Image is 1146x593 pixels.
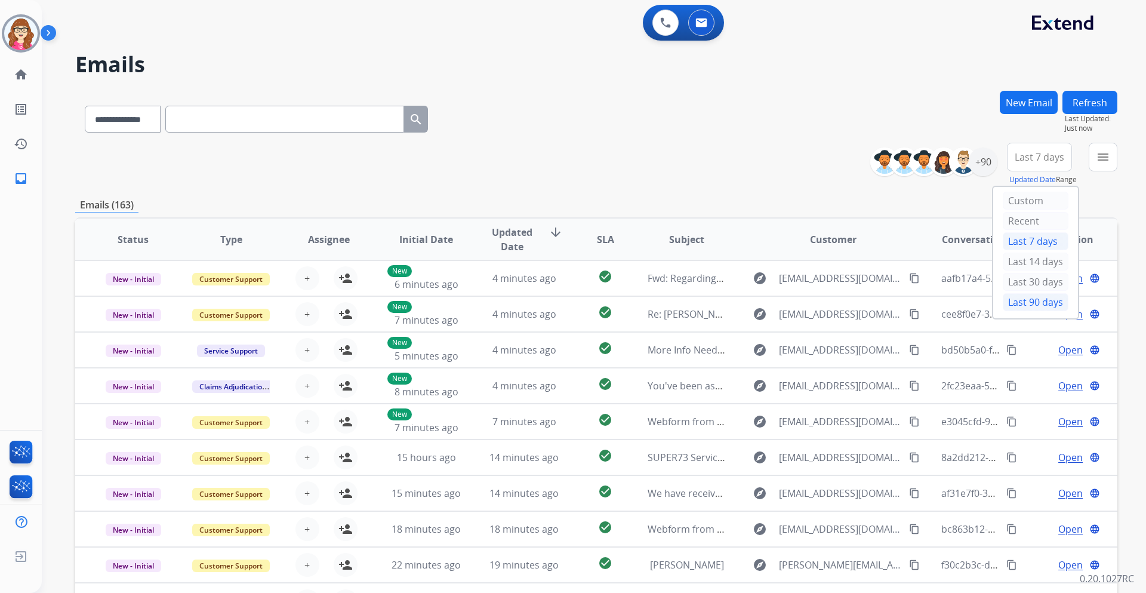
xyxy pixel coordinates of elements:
[753,379,767,393] mat-icon: explore
[1089,380,1100,391] mat-icon: language
[941,308,1118,321] span: cee8f0e7-3955-43ac-8033-42ffdaec52ed
[295,302,319,326] button: +
[220,232,242,247] span: Type
[338,379,353,393] mat-icon: person_add
[489,523,559,536] span: 18 minutes ago
[338,414,353,429] mat-icon: person_add
[648,415,918,428] span: Webform from [EMAIL_ADDRESS][DOMAIN_NAME] on [DATE]
[779,522,902,536] span: [EMAIL_ADDRESS][DOMAIN_NAME]
[753,486,767,500] mat-icon: explore
[779,486,902,500] span: [EMAIL_ADDRESS][DOMAIN_NAME]
[489,558,559,572] span: 19 minutes ago
[1006,416,1017,427] mat-icon: content_copy
[909,560,920,570] mat-icon: content_copy
[14,67,28,82] mat-icon: home
[308,232,350,247] span: Assignee
[598,305,612,319] mat-icon: check_circle
[192,273,270,285] span: Customer Support
[1058,414,1083,429] span: Open
[648,343,999,357] span: More Info Needed: b749419e-016f-41eb-aa10-24177e4b1a60 - [PERSON_NAME]
[295,338,319,362] button: +
[295,410,319,434] button: +
[118,232,149,247] span: Status
[1009,174,1077,185] span: Range
[192,488,270,500] span: Customer Support
[192,560,270,572] span: Customer Support
[1006,524,1017,534] mat-icon: content_copy
[192,309,270,321] span: Customer Support
[489,451,559,464] span: 14 minutes ago
[941,558,1123,572] span: f30c2b3c-d929-4166-a1a4-d2389d9a212c
[779,558,902,572] span: [PERSON_NAME][EMAIL_ADDRESS][DOMAIN_NAME]
[387,408,412,420] p: New
[409,112,423,127] mat-icon: search
[909,345,920,355] mat-icon: content_copy
[909,524,920,534] mat-icon: content_copy
[1003,273,1068,291] div: Last 30 days
[1058,450,1083,465] span: Open
[909,309,920,319] mat-icon: content_copy
[492,415,556,428] span: 7 minutes ago
[14,102,28,116] mat-icon: list_alt
[753,414,767,429] mat-icon: explore
[648,523,918,536] span: Webform from [EMAIL_ADDRESS][DOMAIN_NAME] on [DATE]
[909,380,920,391] mat-icon: content_copy
[1065,114,1117,124] span: Last Updated:
[295,553,319,577] button: +
[304,271,310,285] span: +
[304,379,310,393] span: +
[338,343,353,357] mat-icon: person_add
[598,556,612,570] mat-icon: check_circle
[387,265,412,277] p: New
[779,379,902,393] span: [EMAIL_ADDRESS][DOMAIN_NAME]
[338,558,353,572] mat-icon: person_add
[909,452,920,463] mat-icon: content_copy
[1058,486,1083,500] span: Open
[1003,192,1068,210] div: Custom
[753,343,767,357] mat-icon: explore
[492,308,556,321] span: 4 minutes ago
[753,558,767,572] mat-icon: explore
[492,379,556,392] span: 4 minutes ago
[1003,253,1068,271] div: Last 14 days
[1089,273,1100,284] mat-icon: language
[295,481,319,505] button: +
[387,373,412,385] p: New
[1089,560,1100,570] mat-icon: language
[399,232,453,247] span: Initial Date
[106,380,161,393] span: New - Initial
[1003,293,1068,311] div: Last 90 days
[598,341,612,355] mat-icon: check_circle
[648,272,965,285] span: Fwd: Regarding Order 448213301. [ ref:!00D1I02L1Qo.!500Uj0k9xch:ref ]
[14,171,28,186] mat-icon: inbox
[387,301,412,313] p: New
[1058,379,1083,393] span: Open
[304,558,310,572] span: +
[669,232,704,247] span: Subject
[1000,91,1058,114] button: New Email
[106,524,161,536] span: New - Initial
[598,413,612,427] mat-icon: check_circle
[598,484,612,499] mat-icon: check_circle
[392,523,461,536] span: 18 minutes ago
[395,349,458,362] span: 5 minutes ago
[106,452,161,465] span: New - Initial
[295,266,319,290] button: +
[1006,345,1017,355] mat-icon: content_copy
[489,487,559,500] span: 14 minutes ago
[941,487,1122,500] span: af31e7f0-3ae7-4db6-9be7-93d8e342c0a5
[1089,452,1100,463] mat-icon: language
[779,450,902,465] span: [EMAIL_ADDRESS][DOMAIN_NAME]
[1065,124,1117,133] span: Just now
[295,374,319,398] button: +
[304,343,310,357] span: +
[387,337,412,349] p: New
[1003,212,1068,230] div: Recent
[941,379,1125,392] span: 2fc23eaa-5d0e-47bd-be8f-0dc474dda9db
[941,451,1123,464] span: 8a2dd212-0656-4546-a44c-c129f666a407
[909,273,920,284] mat-icon: content_copy
[598,269,612,284] mat-icon: check_circle
[1009,175,1056,185] button: Updated Date
[941,415,1120,428] span: e3045cfd-9a80-436a-bbdf-29e720ad58f5
[648,379,1020,392] span: You've been assigned a new service order: d9f15784-1397-4c5f-97c3-1914b84b4a70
